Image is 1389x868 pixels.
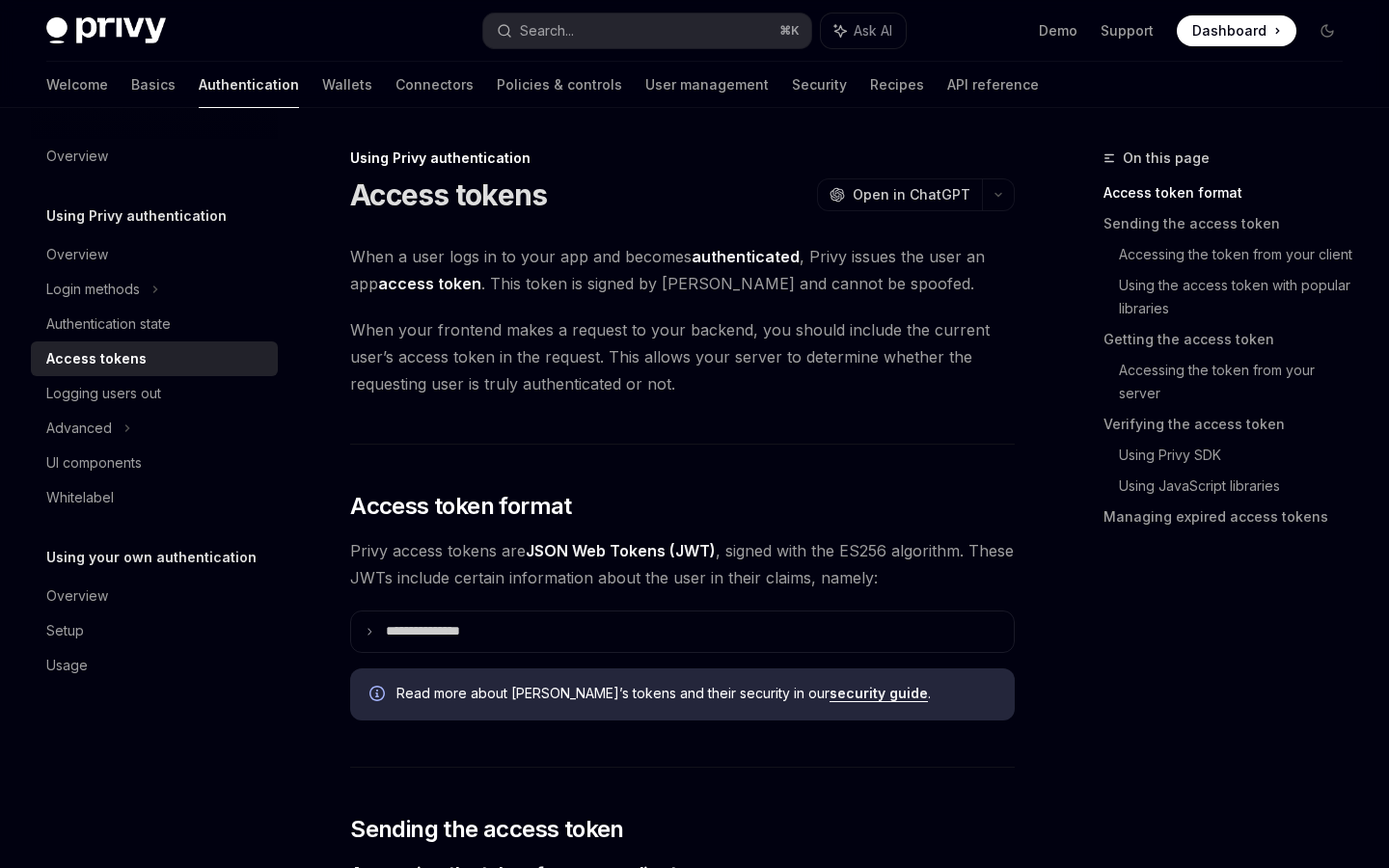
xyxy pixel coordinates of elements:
[821,14,906,48] button: Ask AI
[350,491,572,522] span: Access token format
[350,149,1015,168] div: Using Privy authentication
[46,204,227,228] h5: Using Privy authentication
[350,537,1015,591] span: Privy access tokens are , signed with the ES256 algorithm. These JWTs include certain information...
[46,145,108,168] div: Overview
[322,62,372,108] a: Wallets
[46,382,161,405] div: Logging users out
[46,654,88,677] div: Usage
[1192,21,1266,41] span: Dashboard
[31,376,278,411] a: Logging users out
[1103,409,1358,440] a: Verifying the access token
[46,451,142,475] div: UI components
[46,546,257,569] h5: Using your own authentication
[1103,502,1358,532] a: Managing expired access tokens
[1119,270,1358,324] a: Using the access token with popular libraries
[31,139,278,174] a: Overview
[779,23,800,39] span: ⌘ K
[1103,177,1358,208] a: Access token format
[645,62,769,108] a: User management
[1119,471,1358,502] a: Using JavaScript libraries
[526,541,716,561] a: JSON Web Tokens (JWT)
[199,62,299,108] a: Authentication
[854,21,892,41] span: Ask AI
[31,648,278,683] a: Usage
[1119,355,1358,409] a: Accessing the token from your server
[350,814,624,845] span: Sending the access token
[31,307,278,341] a: Authentication state
[1177,15,1296,46] a: Dashboard
[520,19,574,42] div: Search...
[46,278,140,301] div: Login methods
[31,579,278,613] a: Overview
[1103,324,1358,355] a: Getting the access token
[497,62,622,108] a: Policies & controls
[350,177,547,212] h1: Access tokens
[350,316,1015,397] span: When your frontend makes a request to your backend, you should include the current user’s access ...
[1119,440,1358,471] a: Using Privy SDK
[792,62,847,108] a: Security
[131,62,176,108] a: Basics
[395,62,474,108] a: Connectors
[31,446,278,480] a: UI components
[870,62,924,108] a: Recipes
[692,247,800,266] strong: authenticated
[46,243,108,266] div: Overview
[947,62,1039,108] a: API reference
[46,417,112,440] div: Advanced
[46,312,171,336] div: Authentication state
[31,613,278,648] a: Setup
[369,686,389,705] svg: Info
[31,341,278,376] a: Access tokens
[830,685,928,702] a: security guide
[1123,147,1210,170] span: On this page
[1039,21,1077,41] a: Demo
[31,237,278,272] a: Overview
[46,17,166,44] img: dark logo
[1103,208,1358,239] a: Sending the access token
[1312,15,1343,46] button: Toggle dark mode
[853,185,970,204] span: Open in ChatGPT
[817,178,982,211] button: Open in ChatGPT
[46,347,147,370] div: Access tokens
[46,486,114,509] div: Whitelabel
[396,684,995,703] span: Read more about [PERSON_NAME]’s tokens and their security in our .
[46,619,84,642] div: Setup
[1119,239,1358,270] a: Accessing the token from your client
[46,584,108,608] div: Overview
[31,480,278,515] a: Whitelabel
[378,274,481,293] strong: access token
[1101,21,1154,41] a: Support
[350,243,1015,297] span: When a user logs in to your app and becomes , Privy issues the user an app . This token is signed...
[46,62,108,108] a: Welcome
[483,14,810,48] button: Search...⌘K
